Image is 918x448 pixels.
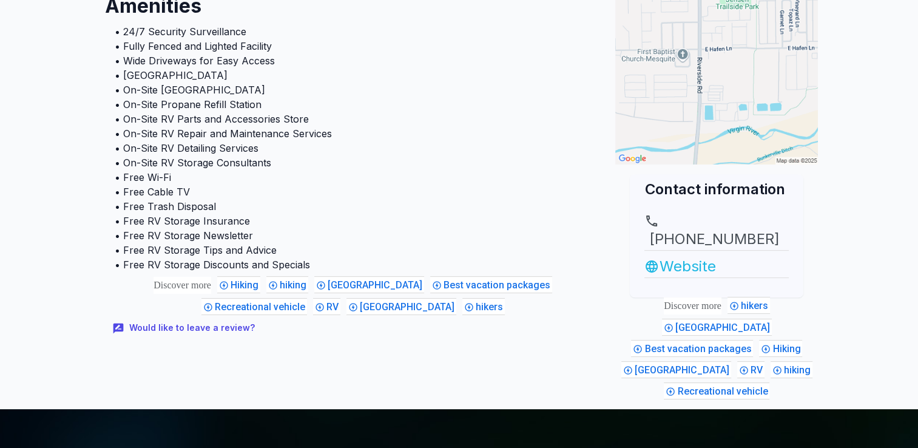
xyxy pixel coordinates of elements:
[105,315,265,341] button: Would like to leave a review?
[631,340,753,357] div: Best vacation packages
[759,340,802,357] div: Hiking
[115,141,592,155] li: • On-Site RV Detailing Services
[635,364,733,376] span: [GEOGRAPHIC_DATA]
[737,361,764,378] div: RV
[217,276,260,293] div: Hiking
[154,277,211,294] div: These are topics related to the article that might interest you
[115,97,592,112] li: • On-Site Propane Refill Station
[115,214,592,228] li: • Free RV Storage Insurance
[201,298,307,315] div: Recreational vehicle
[231,279,262,291] span: Hiking
[115,83,592,97] li: • On-Site [GEOGRAPHIC_DATA]
[644,179,789,199] h2: Contact information
[115,228,592,243] li: • Free RV Storage Newsletter
[115,53,592,68] li: • Wide Driveways for Easy Access
[115,24,592,39] li: • 24/7 Security Surveillance
[215,301,309,313] span: Recreational vehicle
[741,300,772,311] span: hikers
[772,343,804,355] span: Hiking
[115,170,592,185] li: • Free Wi-Fi
[115,68,592,83] li: • [GEOGRAPHIC_DATA]
[644,256,789,277] a: Website
[784,364,814,376] span: hiking
[476,301,507,313] span: hikers
[662,319,772,336] div: Grand Teton National Park
[664,382,769,399] div: Recreational vehicle
[115,126,592,141] li: • On-Site RV Repair and Maintenance Services
[115,112,592,126] li: • On-Site RV Parts and Accessories Store
[621,361,731,378] div: Yosemite National Park
[115,185,592,199] li: • Free Cable TV
[280,279,310,291] span: hiking
[115,243,592,257] li: • Free RV Storage Tips and Advice
[115,155,592,170] li: • On-Site RV Storage Consultants
[727,297,770,314] div: hikers
[115,257,592,272] li: • Free RV Storage Discounts and Specials
[313,298,340,315] div: RV
[326,301,342,313] span: RV
[360,301,458,313] span: [GEOGRAPHIC_DATA]
[266,276,308,293] div: hiking
[675,322,774,333] span: [GEOGRAPHIC_DATA]
[430,276,552,293] div: Best vacation packages
[115,199,592,214] li: • Free Trash Disposal
[462,298,505,315] div: hikers
[771,361,812,378] div: hiking
[115,39,592,53] li: • Fully Fenced and Lighted Facility
[346,298,456,315] div: Yosemite National Park
[751,364,766,376] span: RV
[444,279,554,291] span: Best vacation packages
[314,276,424,293] div: Grand Teton National Park
[328,279,426,291] span: [GEOGRAPHIC_DATA]
[664,297,721,314] div: These are topics related to the article that might interest you
[677,385,771,397] span: Recreational vehicle
[644,343,755,355] span: Best vacation packages
[644,214,789,250] a: [PHONE_NUMBER]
